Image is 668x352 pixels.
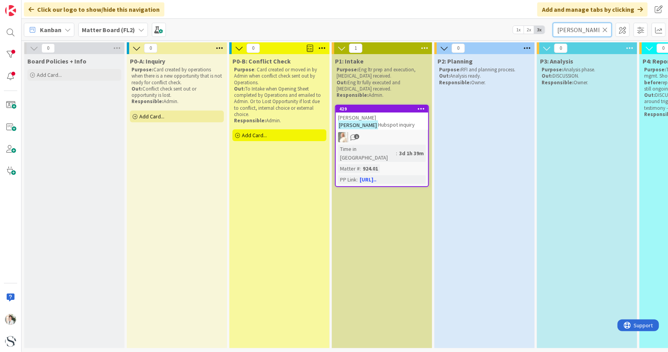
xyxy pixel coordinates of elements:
strong: Out: [439,73,450,79]
p: Eng ltr fully executed and [MEDICAL_DATA] received. [337,80,427,93]
strong: Purpose: [131,66,153,73]
div: 924.01 [361,164,380,173]
span: P2: Planning [438,57,473,65]
strong: Responsible: [234,117,266,124]
strong: Out: [234,85,245,92]
span: 2x [524,26,534,34]
p: Admin. [131,98,222,105]
p: Analysis ready. [439,73,530,79]
div: Add and manage tabs by clicking [537,2,648,16]
span: 3x [534,26,545,34]
div: PP Link [338,175,357,184]
img: KS [338,132,348,142]
span: Add Card... [242,132,267,139]
span: 0 [452,44,465,53]
p: Analysis phase. [542,67,632,73]
span: P1: Intake [335,57,364,65]
p: Owner. [542,80,632,86]
span: Kanban [40,25,61,34]
div: 429[PERSON_NAME][PERSON_NAME]Hubspot inquiry [336,105,428,130]
span: : [396,149,397,158]
strong: Purpose: [439,66,461,73]
span: : [357,175,358,184]
span: 1 [354,134,359,139]
p: : Card created or moved in by Admin when conflict check sent out by Operations. [234,67,325,86]
span: 0 [554,44,567,53]
strong: Out: [542,73,553,79]
input: Quick Filter... [553,23,612,37]
strong: Purpose: [337,66,358,73]
span: : [360,164,361,173]
div: 3d 1h 39m [397,149,426,158]
img: KT [5,314,16,325]
span: 0 [247,44,260,53]
span: Add Card... [37,71,62,78]
span: P0-B: Conflict Check [232,57,291,65]
strong: Responsible: [131,98,164,105]
p: Card created by operations when there is a new opportunity that is not ready for conflict check. [131,67,222,86]
p: Admin. [234,118,325,124]
strong: Purpose: [644,66,666,73]
strong: Purpose [234,66,254,73]
p: Eng ltr prep and execution, [MEDICAL_DATA] received. [337,67,427,80]
strong: Out: [131,85,142,92]
a: 429[PERSON_NAME][PERSON_NAME]Hubspot inquiryKSTime in [GEOGRAPHIC_DATA]:3d 1h 39mMatter #:924.01P... [335,105,429,187]
div: Time in [GEOGRAPHIC_DATA] [338,145,396,162]
p: Owner. [439,80,530,86]
span: P0-A: Inquiry [130,57,165,65]
span: Add Card... [139,113,164,120]
img: avatar [5,336,16,347]
span: 1 [349,44,362,53]
strong: Out: [337,79,348,86]
p: Admin. [337,92,427,98]
b: Matter Board (FL2) [82,26,135,34]
strong: Responsible: [439,79,471,86]
a: [URL].. [360,176,376,183]
strong: Responsible: [337,92,369,98]
img: Visit kanbanzone.com [5,5,16,16]
p: Conflict check sent out or opportunity is lost. [131,86,222,99]
span: 0 [144,44,157,53]
span: P3: Analysis [540,57,573,65]
strong: Purpose: [542,66,564,73]
span: 1x [513,26,524,34]
div: Click our logo to show/hide this navigation [24,2,164,16]
span: [PERSON_NAME] [338,114,376,121]
span: 0 [41,44,55,53]
div: KS [336,132,428,142]
strong: Out: [644,92,655,98]
div: 429 [339,106,428,112]
mark: [PERSON_NAME] [338,120,378,129]
p: DISCUSSION. [542,73,632,79]
div: Matter # [338,164,360,173]
span: Hubspot inquiry [378,121,415,128]
span: Board Policies + Info [27,57,86,65]
p: RFI and planning process. [439,67,530,73]
div: 429 [336,105,428,112]
span: Support [16,1,36,11]
strong: Responsible: [542,79,574,86]
p: To Intake when Opening Sheet completed by Operations and emailed to Admin. Or to Lost Opportunity... [234,86,325,118]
